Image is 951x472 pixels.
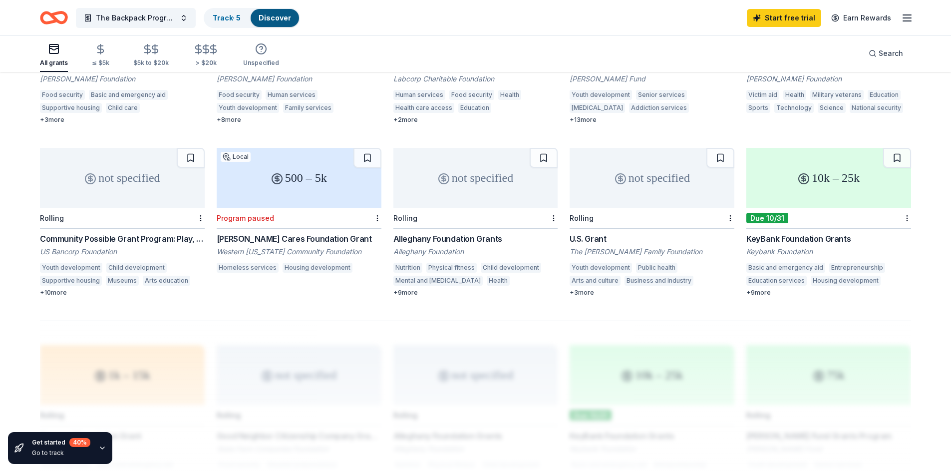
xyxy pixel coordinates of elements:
[40,276,102,286] div: Supportive housing
[106,103,140,113] div: Child care
[570,276,621,286] div: Arts and culture
[498,90,521,100] div: Health
[69,438,90,447] div: 40 %
[746,90,779,100] div: Victim aid
[570,289,734,297] div: + 3 more
[636,90,687,100] div: Senior services
[818,103,846,113] div: Science
[811,276,881,286] div: Housing development
[213,13,241,22] a: Track· 5
[89,90,168,100] div: Basic and emergency aid
[221,152,251,162] div: Local
[458,103,491,113] div: Education
[283,263,352,273] div: Housing development
[879,47,903,59] span: Search
[746,148,911,297] a: 10k – 25kDue 10/31KeyBank Foundation GrantsKeybank FoundationBasic and emergency aidEntrepreneurs...
[76,8,196,28] button: The Backpack Program
[746,276,807,286] div: Education services
[217,263,279,273] div: Homeless services
[861,43,911,63] button: Search
[40,6,68,29] a: Home
[243,39,279,72] button: Unspecified
[393,116,558,124] div: + 2 more
[746,233,911,245] div: KeyBank Foundation Grants
[636,263,677,273] div: Public health
[40,289,205,297] div: + 10 more
[393,289,558,297] div: + 9 more
[570,214,594,222] div: Rolling
[570,263,632,273] div: Youth development
[217,214,274,222] div: Program paused
[829,263,885,273] div: Entrepreneurship
[217,148,381,208] div: 500 – 5k
[32,438,90,447] div: Get started
[393,74,558,84] div: Labcorp Charitable Foundation
[92,59,109,67] div: ≤ $5k
[106,276,139,286] div: Museums
[393,276,483,286] div: Mental and [MEDICAL_DATA]
[40,59,68,67] div: All grants
[570,116,734,124] div: + 13 more
[570,90,632,100] div: Youth development
[746,289,911,297] div: + 9 more
[243,59,279,67] div: Unspecified
[746,247,911,257] div: Keybank Foundation
[217,74,381,84] div: [PERSON_NAME] Foundation
[40,148,205,297] a: not specifiedRollingCommunity Possible Grant Program: Play, Work, & Home GrantsUS Bancorp Foundat...
[825,9,897,27] a: Earn Rewards
[217,116,381,124] div: + 8 more
[481,263,541,273] div: Child development
[217,233,381,245] div: [PERSON_NAME] Cares Foundation Grant
[746,148,911,208] div: 10k – 25k
[393,103,454,113] div: Health care access
[629,103,689,113] div: Addiction services
[426,263,477,273] div: Physical fitness
[449,90,494,100] div: Food security
[40,39,68,72] button: All grants
[217,148,381,276] a: 500 – 5kLocalProgram paused[PERSON_NAME] Cares Foundation GrantWestern [US_STATE] Community Found...
[746,263,825,273] div: Basic and emergency aid
[40,74,205,84] div: [PERSON_NAME] Foundation
[40,247,205,257] div: US Bancorp Foundation
[850,103,903,113] div: National security
[143,276,190,286] div: Arts education
[259,13,291,22] a: Discover
[193,39,219,72] button: > $20k
[487,276,510,286] div: Health
[393,247,558,257] div: Alleghany Foundation
[96,12,176,24] span: The Backpack Program
[393,263,422,273] div: Nutrition
[40,116,205,124] div: + 3 more
[40,263,102,273] div: Youth development
[810,90,864,100] div: Military veterans
[40,148,205,208] div: not specified
[40,233,205,245] div: Community Possible Grant Program: Play, Work, & Home Grants
[747,9,821,27] a: Start free trial
[217,90,262,100] div: Food security
[40,90,85,100] div: Food security
[217,103,279,113] div: Youth development
[393,233,558,245] div: Alleghany Foundation Grants
[570,148,734,297] a: not specifiedRollingU.S. GrantThe [PERSON_NAME] Family FoundationYouth developmentPublic healthAr...
[625,276,693,286] div: Business and industry
[32,449,90,457] div: Go to track
[193,59,219,67] div: > $20k
[746,74,911,84] div: [PERSON_NAME] Foundation
[393,90,445,100] div: Human services
[774,103,814,113] div: Technology
[106,263,167,273] div: Child development
[204,8,300,28] button: Track· 5Discover
[92,39,109,72] button: ≤ $5k
[868,90,901,100] div: Education
[266,90,317,100] div: Human services
[217,247,381,257] div: Western [US_STATE] Community Foundation
[393,214,417,222] div: Rolling
[570,247,734,257] div: The [PERSON_NAME] Family Foundation
[746,103,770,113] div: Sports
[393,148,558,208] div: not specified
[570,233,734,245] div: U.S. Grant
[283,103,333,113] div: Family services
[570,74,734,84] div: [PERSON_NAME] Fund
[40,103,102,113] div: Supportive housing
[393,148,558,297] a: not specifiedRollingAlleghany Foundation GrantsAlleghany FoundationNutritionPhysical fitnessChild...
